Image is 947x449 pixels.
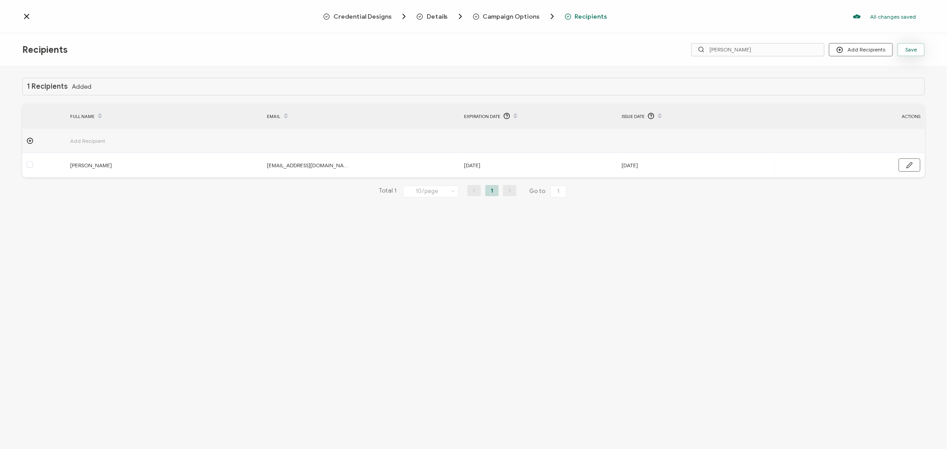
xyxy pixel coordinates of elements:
li: 1 [485,185,499,196]
span: Go to [529,185,568,197]
input: Search [691,43,824,56]
iframe: Chat Widget [903,406,947,449]
span: Expiration Date [464,111,500,122]
span: Recipients [575,13,607,20]
button: Save [897,43,925,56]
span: Added [72,83,91,90]
span: Details [427,13,448,20]
span: [PERSON_NAME] [70,160,155,170]
span: Save [905,47,917,52]
span: Credential Designs [333,13,392,20]
span: [EMAIL_ADDRESS][DOMAIN_NAME] [267,160,352,170]
input: Select [403,185,459,197]
h1: 1 Recipients [27,83,67,91]
div: ACTIONS [840,111,925,122]
p: All changes saved [870,13,916,20]
span: [DATE] [622,160,638,170]
span: Recipients [565,13,607,20]
button: Add Recipients [829,43,893,56]
span: Campaign Options [473,12,557,21]
div: EMAIL [263,109,460,124]
div: FULL NAME [66,109,263,124]
span: Issue Date [622,111,645,122]
span: Credential Designs [323,12,408,21]
span: Total 1 [379,185,396,197]
span: Recipients [22,44,67,55]
span: Add Recipient [70,136,155,146]
span: [DATE] [464,160,480,170]
span: Details [416,12,465,21]
span: Campaign Options [483,13,540,20]
div: Breadcrumb [323,12,624,21]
